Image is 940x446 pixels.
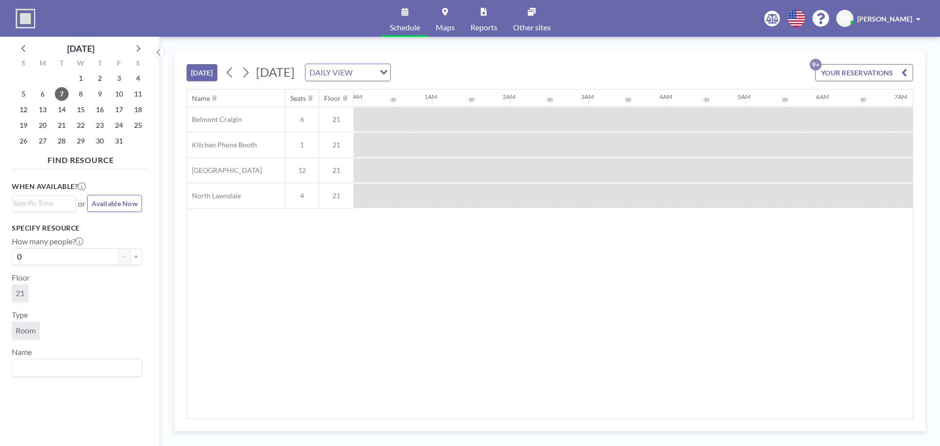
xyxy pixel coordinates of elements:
span: Wednesday, October 22, 2025 [74,118,88,132]
span: Monday, October 13, 2025 [36,103,49,117]
span: 12 [285,166,319,175]
span: [GEOGRAPHIC_DATA] [187,166,262,175]
span: 21 [319,191,353,200]
button: + [130,248,142,265]
span: Available Now [92,199,138,208]
button: YOUR RESERVATIONS9+ [815,64,913,81]
label: How many people? [12,236,83,246]
h3: Specify resource [12,224,142,233]
span: Other sites [513,23,551,31]
div: 6AM [816,93,829,100]
div: T [90,58,109,70]
span: DY [841,14,849,23]
div: 30 [860,96,866,103]
span: Wednesday, October 1, 2025 [74,71,88,85]
span: Wednesday, October 8, 2025 [74,87,88,101]
div: T [52,58,71,70]
span: Sunday, October 12, 2025 [17,103,30,117]
span: Room [16,326,36,335]
p: 9+ [810,59,822,70]
button: [DATE] [187,64,217,81]
span: Friday, October 3, 2025 [112,71,126,85]
span: 1 [285,141,319,149]
div: 30 [782,96,788,103]
h4: FIND RESOURCE [12,151,150,165]
span: Sunday, October 5, 2025 [17,87,30,101]
span: or [78,199,85,209]
span: Saturday, October 4, 2025 [131,71,145,85]
span: Friday, October 17, 2025 [112,103,126,117]
span: Monday, October 20, 2025 [36,118,49,132]
span: DAILY VIEW [307,66,354,79]
span: Thursday, October 30, 2025 [93,134,107,148]
span: Maps [436,23,455,31]
div: 3AM [581,93,594,100]
span: [DATE] [256,65,295,79]
div: 5AM [738,93,751,100]
span: Friday, October 24, 2025 [112,118,126,132]
div: S [128,58,147,70]
span: 21 [16,288,24,298]
span: Monday, October 6, 2025 [36,87,49,101]
span: Tuesday, October 28, 2025 [55,134,69,148]
div: Seats [290,94,306,103]
div: 4AM [659,93,672,100]
span: 4 [285,191,319,200]
button: - [118,248,130,265]
span: Thursday, October 16, 2025 [93,103,107,117]
label: Name [12,347,32,357]
span: Friday, October 10, 2025 [112,87,126,101]
input: Search for option [355,66,374,79]
div: 30 [390,96,396,103]
div: 30 [469,96,474,103]
div: 1AM [424,93,437,100]
span: Schedule [390,23,420,31]
button: Available Now [87,195,142,212]
span: Wednesday, October 29, 2025 [74,134,88,148]
span: 21 [319,115,353,124]
span: Monday, October 27, 2025 [36,134,49,148]
span: Thursday, October 23, 2025 [93,118,107,132]
span: North Lawndale [187,191,241,200]
div: 12AM [346,93,362,100]
div: Floor [324,94,341,103]
label: Type [12,310,28,320]
span: Reports [470,23,497,31]
div: Name [192,94,210,103]
span: Wednesday, October 15, 2025 [74,103,88,117]
div: 30 [704,96,709,103]
span: Thursday, October 9, 2025 [93,87,107,101]
span: [PERSON_NAME] [857,15,912,23]
input: Search for option [13,361,136,374]
span: Sunday, October 26, 2025 [17,134,30,148]
div: 30 [547,96,553,103]
div: 30 [625,96,631,103]
span: Tuesday, October 21, 2025 [55,118,69,132]
span: Sunday, October 19, 2025 [17,118,30,132]
div: M [33,58,52,70]
div: F [109,58,128,70]
div: Search for option [12,359,141,376]
span: Thursday, October 2, 2025 [93,71,107,85]
div: Search for option [305,64,390,81]
span: Friday, October 31, 2025 [112,134,126,148]
div: S [14,58,33,70]
span: 21 [319,166,353,175]
span: 6 [285,115,319,124]
span: Tuesday, October 7, 2025 [55,87,69,101]
span: Tuesday, October 14, 2025 [55,103,69,117]
span: Saturday, October 18, 2025 [131,103,145,117]
span: Saturday, October 11, 2025 [131,87,145,101]
div: 2AM [503,93,516,100]
div: [DATE] [67,42,94,55]
span: Kitchen Phone Booth [187,141,257,149]
div: W [71,58,91,70]
span: Saturday, October 25, 2025 [131,118,145,132]
input: Search for option [13,198,70,209]
img: organization-logo [16,9,35,28]
label: Floor [12,273,30,282]
div: 7AM [894,93,907,100]
span: Belmont Craigin [187,115,242,124]
span: 21 [319,141,353,149]
div: Search for option [12,196,75,211]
